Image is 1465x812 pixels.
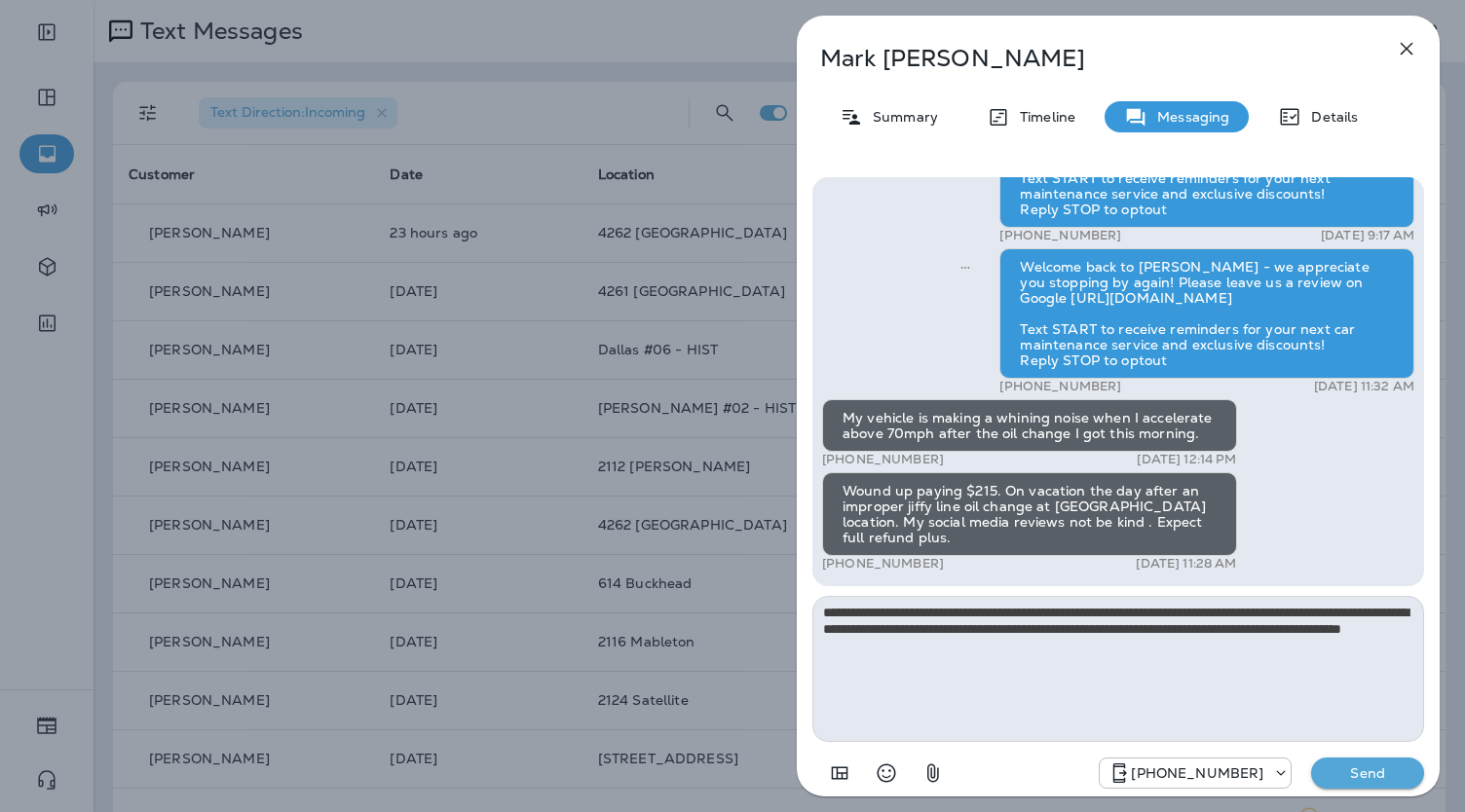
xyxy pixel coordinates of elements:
div: Welcome back to [PERSON_NAME] - we appreciate you stopping by again! Please leave us a review on ... [999,248,1414,379]
p: [DATE] 12:14 PM [1137,452,1236,467]
div: My vehicle is making a whining noise when I accelerate above 70mph after the oil change I got thi... [822,399,1237,452]
p: Mark [PERSON_NAME] [820,45,1352,72]
p: [PHONE_NUMBER] [999,379,1121,394]
button: Add in a premade template [820,754,859,793]
button: Select an emoji [867,754,906,793]
p: Details [1301,109,1358,125]
div: +1 (470) 480-0229 [1100,761,1291,785]
p: Send [1327,764,1409,782]
p: [PHONE_NUMBER] [999,228,1121,243]
p: [PHONE_NUMBER] [822,556,944,572]
div: Wound up paying $215. On vacation the day after an improper jiffy line oil change at [GEOGRAPHIC_... [822,472,1237,556]
p: [DATE] 9:17 AM [1321,228,1414,243]
p: [PHONE_NUMBER] [822,452,944,467]
button: Send [1311,757,1424,789]
p: [DATE] 11:32 AM [1314,379,1414,394]
p: [DATE] 11:28 AM [1136,556,1236,572]
p: Summary [863,109,938,125]
p: Timeline [1010,109,1075,125]
span: Sent [960,257,970,275]
p: [PHONE_NUMBER] [1131,765,1263,781]
p: Messaging [1147,109,1229,125]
